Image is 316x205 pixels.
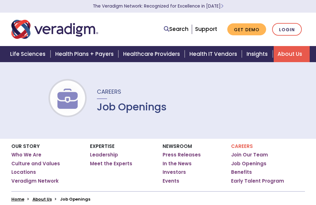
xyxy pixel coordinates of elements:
[221,3,224,9] span: Learn More
[51,46,119,62] a: Health Plans + Payers
[163,169,186,175] a: Investors
[11,19,98,40] img: Veradigm logo
[11,161,60,167] a: Culture and Values
[272,23,302,36] a: Login
[11,169,36,175] a: Locations
[119,46,186,62] a: Healthcare Providers
[6,46,51,62] a: Life Sciences
[274,46,310,62] a: About Us
[33,196,52,202] a: About Us
[11,196,24,202] a: Home
[90,152,118,158] a: Leadership
[11,152,41,158] a: Who We Are
[11,178,59,184] a: Veradigm Network
[231,178,284,184] a: Early Talent Program
[163,178,179,184] a: Events
[93,3,224,9] a: The Veradigm Network: Recognized for Excellence in [DATE]Learn More
[90,161,132,167] a: Meet the Experts
[186,46,243,62] a: Health IT Vendors
[243,46,273,62] a: Insights
[97,88,121,96] span: Careers
[164,25,188,33] a: Search
[231,169,252,175] a: Benefits
[163,152,201,158] a: Press Releases
[97,101,167,113] h1: Job Openings
[195,25,217,33] a: Support
[163,161,192,167] a: In the News
[231,161,266,167] a: Job Openings
[227,23,266,36] a: Get Demo
[231,152,268,158] a: Join Our Team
